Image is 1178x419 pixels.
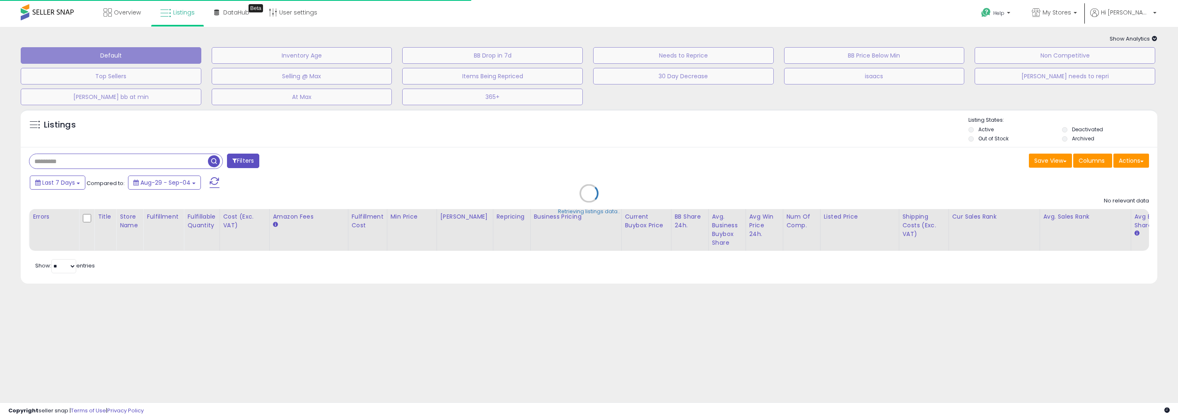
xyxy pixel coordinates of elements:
button: BB Price Below Min [784,47,965,64]
span: My Stores [1043,8,1071,17]
button: isaacs [784,68,965,84]
i: Get Help [981,7,991,18]
button: Top Sellers [21,68,201,84]
button: 365+ [402,89,583,105]
span: Hi [PERSON_NAME] [1101,8,1151,17]
a: Help [975,1,1019,27]
span: Overview [114,8,141,17]
button: 30 Day Decrease [593,68,774,84]
button: [PERSON_NAME] bb at min [21,89,201,105]
button: Non Competitive [975,47,1155,64]
div: Tooltip anchor [249,4,263,12]
button: Items Being Repriced [402,68,583,84]
button: [PERSON_NAME] needs to repri [975,68,1155,84]
span: Help [993,10,1004,17]
button: Default [21,47,201,64]
span: Listings [173,8,195,17]
div: Retrieving listings data.. [558,208,620,215]
span: DataHub [223,8,249,17]
button: Inventory Age [212,47,392,64]
span: Show Analytics [1110,35,1157,43]
button: At Max [212,89,392,105]
button: Needs to Reprice [593,47,774,64]
button: Selling @ Max [212,68,392,84]
button: BB Drop in 7d [402,47,583,64]
a: Hi [PERSON_NAME] [1090,8,1156,27]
